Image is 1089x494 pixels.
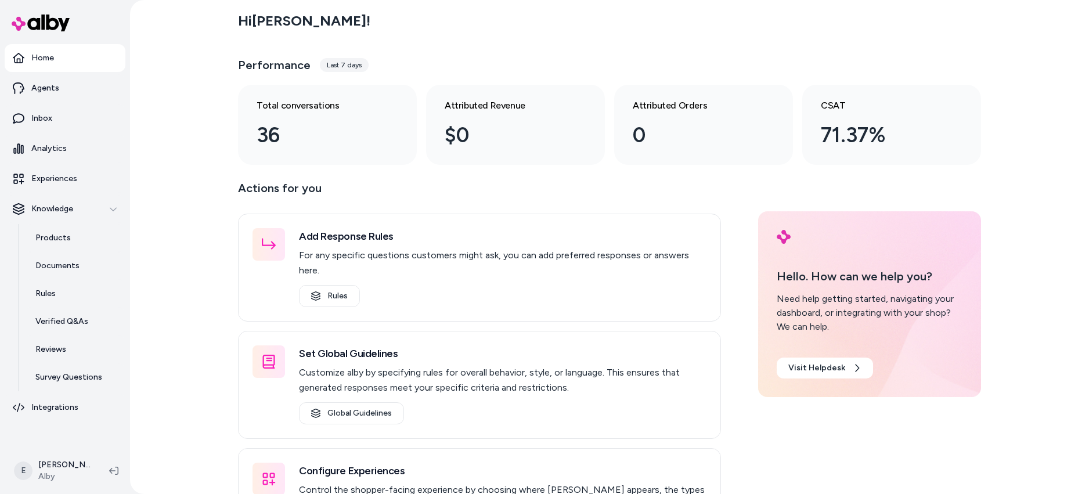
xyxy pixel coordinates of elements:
a: Reviews [24,336,125,363]
div: $0 [445,120,568,151]
a: Attributed Orders 0 [614,85,793,165]
h3: Add Response Rules [299,228,706,244]
button: Knowledge [5,195,125,223]
span: Alby [38,471,91,482]
div: 36 [257,120,380,151]
p: Customize alby by specifying rules for overall behavior, style, or language. This ensures that ge... [299,365,706,395]
p: Survey Questions [35,372,102,383]
p: Integrations [31,402,78,413]
h3: Attributed Orders [633,99,756,113]
h2: Hi [PERSON_NAME] ! [238,12,370,30]
a: Visit Helpdesk [777,358,873,378]
a: Inbox [5,104,125,132]
a: Documents [24,252,125,280]
div: 0 [633,120,756,151]
h3: Attributed Revenue [445,99,568,113]
p: [PERSON_NAME] [38,459,91,471]
a: Analytics [5,135,125,163]
p: Analytics [31,143,67,154]
div: Need help getting started, navigating your dashboard, or integrating with your shop? We can help. [777,292,962,334]
p: Knowledge [31,203,73,215]
a: Rules [24,280,125,308]
a: Experiences [5,165,125,193]
a: Global Guidelines [299,402,404,424]
a: Total conversations 36 [238,85,417,165]
div: Last 7 days [320,58,369,72]
p: Agents [31,82,59,94]
p: Documents [35,260,80,272]
h3: Configure Experiences [299,463,706,479]
h3: CSAT [821,99,944,113]
p: Experiences [31,173,77,185]
a: Products [24,224,125,252]
p: Products [35,232,71,244]
span: E [14,461,33,480]
p: Home [31,52,54,64]
div: 71.37% [821,120,944,151]
p: Reviews [35,344,66,355]
a: CSAT 71.37% [802,85,981,165]
a: Attributed Revenue $0 [426,85,605,165]
img: alby Logo [12,15,70,31]
a: Verified Q&As [24,308,125,336]
h3: Set Global Guidelines [299,345,706,362]
p: Inbox [31,113,52,124]
h3: Performance [238,57,311,73]
p: For any specific questions customers might ask, you can add preferred responses or answers here. [299,248,706,278]
a: Survey Questions [24,363,125,391]
a: Rules [299,285,360,307]
button: E[PERSON_NAME]Alby [7,452,100,489]
p: Verified Q&As [35,316,88,327]
p: Rules [35,288,56,300]
p: Hello. How can we help you? [777,268,962,285]
h3: Total conversations [257,99,380,113]
p: Actions for you [238,179,721,207]
img: alby Logo [777,230,791,244]
a: Agents [5,74,125,102]
a: Home [5,44,125,72]
a: Integrations [5,394,125,421]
